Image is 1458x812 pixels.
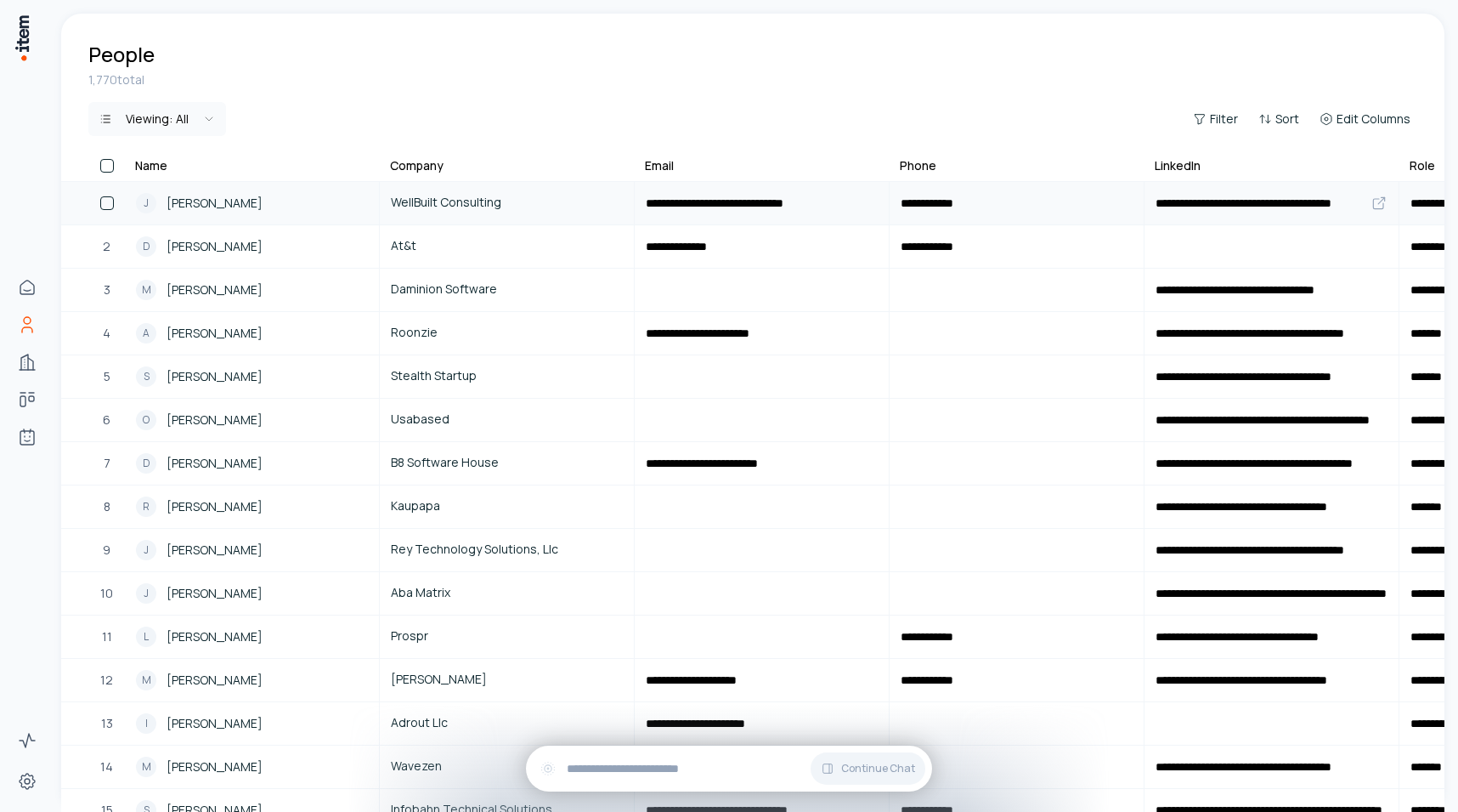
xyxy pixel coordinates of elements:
[10,724,44,758] a: Activity
[126,226,378,267] a: D[PERSON_NAME]
[1336,111,1410,128] span: Edit Columns
[1155,157,1201,174] div: LinkedIn
[391,540,623,559] span: Rey Technology Solutions, Llc
[381,226,633,267] a: At&t
[391,280,623,298] span: Daminion Software
[126,356,378,397] a: S[PERSON_NAME]
[381,616,633,657] a: Prospr
[10,345,44,379] a: Companies
[10,420,44,454] a: Agents
[167,497,263,516] span: [PERSON_NAME]
[391,453,623,472] span: B8 Software House
[167,237,263,256] span: [PERSON_NAME]
[104,281,110,299] span: 3
[167,627,263,646] span: [PERSON_NAME]
[136,280,156,300] div: M
[381,356,633,397] a: Stealth Startup
[391,627,623,645] span: Prospr
[381,443,633,484] a: B8 Software House
[136,323,156,344] div: A
[126,747,378,787] a: M[PERSON_NAME]
[526,746,932,792] div: Continue Chat
[381,573,633,614] a: Aba Matrix
[167,758,263,776] span: [PERSON_NAME]
[103,411,110,429] span: 6
[104,497,110,516] span: 8
[381,747,633,787] a: Wavezen
[391,366,623,385] span: Stealth Startup
[381,660,633,701] a: [PERSON_NAME]
[126,573,378,614] a: J[PERSON_NAME]
[645,157,674,174] div: Email
[100,584,113,603] span: 10
[126,530,378,571] a: J[PERSON_NAME]
[390,157,444,174] div: Company
[391,497,623,515] span: Kaupapa
[381,183,633,224] a: WellBuilt Consulting
[167,671,263,690] span: [PERSON_NAME]
[381,486,633,527] a: Kaupapa
[103,324,110,343] span: 4
[391,410,623,429] span: Usabased
[126,616,378,657] a: L[PERSON_NAME]
[136,366,156,387] div: S
[136,236,156,257] div: D
[101,714,113,733] span: 13
[126,443,378,484] a: D[PERSON_NAME]
[167,714,263,733] span: [PERSON_NAME]
[1186,107,1245,131] button: Filter
[391,193,623,212] span: WellBuilt Consulting
[1252,107,1306,131] button: Sort
[136,670,156,690] div: M
[10,308,44,342] a: People
[14,14,31,62] img: Item Brain Logo
[391,323,623,342] span: Roonzie
[381,270,633,310] a: Daminion Software
[391,583,623,602] span: Aba Matrix
[126,486,378,527] a: R[PERSON_NAME]
[381,530,633,571] a: Rey Technology Solutions, Llc
[1410,157,1435,174] div: Role
[136,193,156,213] div: J
[167,584,263,603] span: [PERSON_NAME]
[167,541,263,559] span: [PERSON_NAME]
[167,281,263,299] span: [PERSON_NAME]
[126,400,378,440] a: O[PERSON_NAME]
[391,670,623,689] span: [PERSON_NAME]
[104,367,110,386] span: 5
[811,752,925,785] button: Continue Chat
[167,411,263,429] span: [PERSON_NAME]
[126,313,378,354] a: A[PERSON_NAME]
[136,583,156,604] div: J
[126,270,378,310] a: M[PERSON_NAME]
[167,367,263,386] span: [PERSON_NAME]
[381,400,633,440] a: Usabased
[88,41,155,68] h1: People
[103,541,110,559] span: 9
[126,660,378,701] a: M[PERSON_NAME]
[126,703,378,744] a: I[PERSON_NAME]
[135,157,167,174] div: Name
[136,757,156,777] div: M
[136,453,156,474] div: D
[1313,107,1417,131] button: Edit Columns
[136,713,156,734] div: I
[900,157,936,174] div: Phone
[100,671,113,690] span: 12
[103,237,110,256] span: 2
[381,313,633,354] a: Roonzie
[102,627,112,646] span: 11
[126,111,189,128] div: Viewing:
[1275,111,1299,128] span: Sort
[126,183,378,224] a: J[PERSON_NAME]
[10,764,44,798] a: Settings
[841,762,915,775] span: Continue Chat
[10,383,44,417] a: Deals
[167,324,263,343] span: [PERSON_NAME]
[391,236,623,255] span: At&t
[88,71,1417,88] div: 1,770 total
[136,627,156,647] div: L
[167,194,263,213] span: [PERSON_NAME]
[381,703,633,744] a: Adrout Llc
[136,497,156,517] div: R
